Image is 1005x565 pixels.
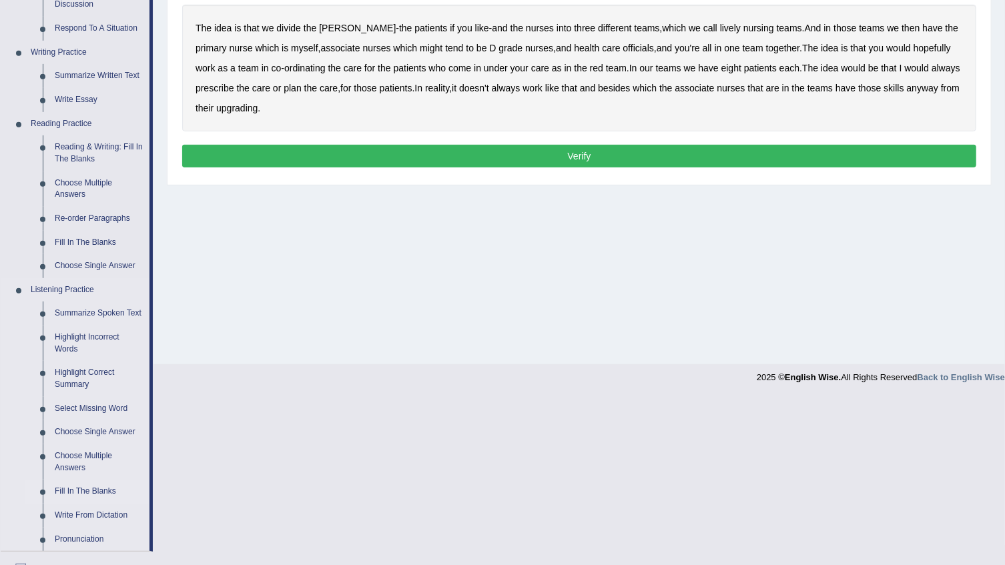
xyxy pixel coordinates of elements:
b: patients [414,23,447,33]
b: that [881,63,896,73]
b: work [196,63,216,73]
b: co [272,63,282,73]
b: the [378,63,390,73]
b: be [476,43,487,53]
b: teams [634,23,659,33]
b: idea [821,63,838,73]
b: and [492,23,507,33]
a: Choose Single Answer [49,420,149,444]
b: which [255,43,279,53]
b: nursing [743,23,774,33]
b: myself [291,43,318,53]
b: we [689,23,701,33]
b: in [474,63,481,73]
b: red [590,63,603,73]
b: which [394,43,418,53]
b: grade [499,43,523,53]
b: in [824,23,831,33]
b: The [802,43,818,53]
b: patients [380,83,412,93]
a: Fill In The Blanks [49,480,149,504]
b: The [196,23,212,33]
a: Back to English Wise [918,372,1005,382]
b: nurses [717,83,745,93]
b: care [602,43,620,53]
b: care [531,63,549,73]
a: Choose Multiple Answers [49,171,149,207]
b: those [833,23,856,33]
b: work [523,83,543,93]
b: health [574,43,599,53]
a: Select Missing Word [49,397,149,421]
b: then [902,23,920,33]
b: for [340,83,351,93]
b: idea [214,23,232,33]
b: would [886,43,911,53]
b: all [703,43,712,53]
b: those [354,83,376,93]
b: nurses [526,23,554,33]
b: the [659,83,672,93]
a: Pronunciation [49,528,149,552]
b: skills [884,83,904,93]
b: into [557,23,572,33]
button: Verify [182,145,976,167]
b: besides [598,83,630,93]
b: the [304,23,316,33]
b: doesn't [459,83,489,93]
b: prescribe [196,83,234,93]
a: Choose Multiple Answers [49,444,149,480]
b: the [399,23,412,33]
b: nurse [230,43,253,53]
b: who [429,63,446,73]
b: as [218,63,228,73]
b: In [629,63,637,73]
b: The [802,63,818,73]
b: would [842,63,866,73]
b: divide [276,23,301,33]
b: primary [196,43,227,53]
b: which [633,83,657,93]
b: In [414,83,422,93]
b: you [869,43,884,53]
b: the [946,23,958,33]
a: Reading & Writing: Fill In The Blanks [49,135,149,171]
b: your [511,63,529,73]
b: you're [675,43,700,53]
b: always [932,63,960,73]
b: each [779,63,799,73]
b: those [858,83,881,93]
b: care [320,83,338,93]
b: the [304,83,317,93]
b: eight [721,63,741,73]
div: 2025 © All Rights Reserved [757,364,1005,384]
b: upgrading [216,103,258,113]
b: we [262,23,274,33]
a: Write Essay [49,88,149,112]
a: Highlight Correct Summary [49,361,149,396]
b: the [574,63,587,73]
b: reality [425,83,449,93]
b: patients [744,63,777,73]
b: is [282,43,288,53]
b: come [448,63,471,73]
b: And [805,23,821,33]
b: anyway [907,83,938,93]
a: Re-order Paragraphs [49,207,149,231]
b: I [900,63,902,73]
b: if [450,23,454,33]
b: different [598,23,631,33]
b: for [364,63,375,73]
b: team [743,43,763,53]
div: - - , . , , , . - . . , . , . [182,5,976,131]
b: that [851,43,866,53]
b: we [888,23,900,33]
b: a [230,63,236,73]
b: have [922,23,942,33]
b: idea [821,43,838,53]
b: that [562,83,577,93]
b: teams [807,83,833,93]
b: team [238,63,259,73]
b: and [556,43,571,53]
b: or [273,83,281,93]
